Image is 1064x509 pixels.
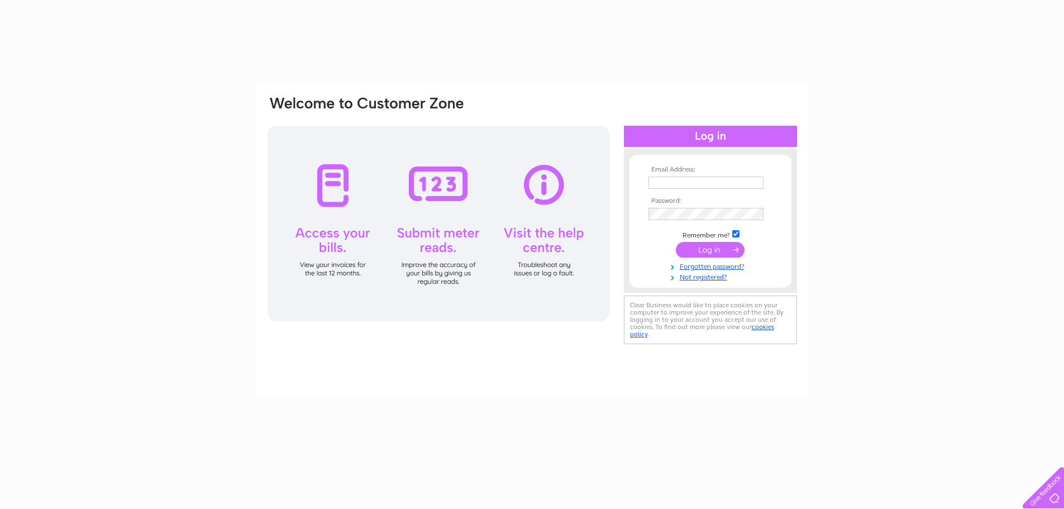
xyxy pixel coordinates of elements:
th: Email Address: [646,166,775,174]
a: Not registered? [648,271,775,282]
input: Submit [676,242,745,258]
div: Clear Business would like to place cookies on your computer to improve your experience of the sit... [624,296,797,344]
td: Remember me? [646,229,775,240]
a: Forgotten password? [648,260,775,271]
th: Password: [646,197,775,205]
a: cookies policy [630,323,774,338]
